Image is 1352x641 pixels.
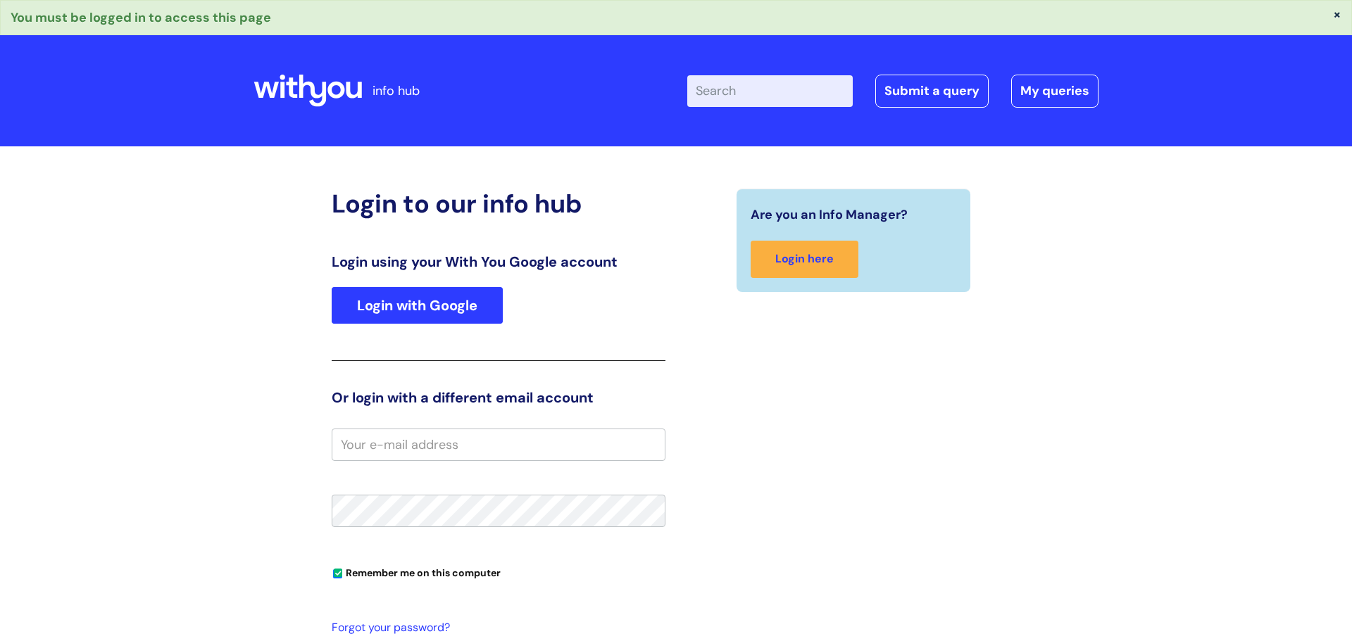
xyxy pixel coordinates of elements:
h2: Login to our info hub [332,189,665,219]
input: Remember me on this computer [333,569,342,578]
div: You can uncheck this option if you're logging in from a shared device [332,561,665,583]
a: Submit a query [875,75,989,107]
p: info hub [373,80,420,102]
a: Login with Google [332,287,503,324]
button: × [1333,8,1341,20]
a: My queries [1011,75,1098,107]
h3: Login using your With You Google account [332,253,665,270]
label: Remember me on this computer [332,564,501,579]
h3: Or login with a different email account [332,389,665,406]
input: Search [687,75,853,106]
input: Your e-mail address [332,429,665,461]
a: Login here [751,241,858,278]
a: Forgot your password? [332,618,658,638]
span: Are you an Info Manager? [751,203,908,226]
